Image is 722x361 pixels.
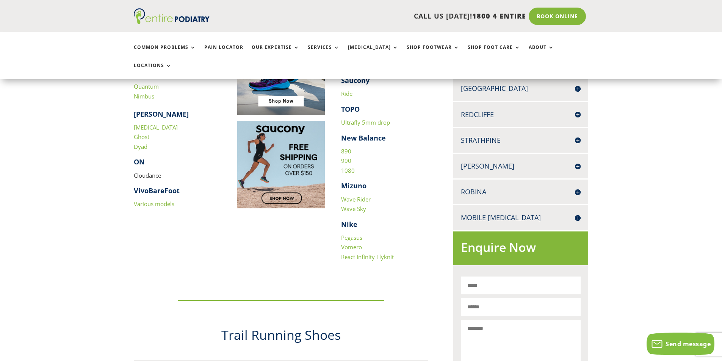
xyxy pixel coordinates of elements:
[666,340,711,348] span: Send message
[647,333,714,355] button: Send message
[529,45,554,61] a: About
[134,171,221,186] p: Cloudance
[134,92,154,100] a: Nimbus
[341,220,357,229] strong: Nike
[461,110,581,119] h4: Redcliffe
[348,45,398,61] a: [MEDICAL_DATA]
[341,147,351,155] a: 890
[341,157,351,164] a: 990
[134,8,210,24] img: logo (1)
[252,45,299,61] a: Our Expertise
[134,73,157,81] a: Cumulus
[134,18,210,26] a: Entire Podiatry
[468,45,520,61] a: Shop Foot Care
[461,239,581,260] h2: Enquire Now
[134,133,149,141] a: Ghost
[472,11,526,20] span: 1800 4 ENTIRE
[134,123,178,131] a: [MEDICAL_DATA]
[461,161,581,171] h4: [PERSON_NAME]
[134,45,196,61] a: Common Problems
[134,63,172,79] a: Locations
[461,187,581,197] h4: Robina
[461,136,581,145] h4: Strathpine
[134,143,147,150] a: Dyad
[341,195,371,203] a: Wave Rider
[239,11,526,21] p: CALL US [DATE]!
[134,109,189,119] strong: [PERSON_NAME]
[529,8,586,25] a: Book Online
[341,253,394,261] a: React Infinity Flyknit
[341,133,386,142] strong: New Balance
[407,45,459,61] a: Shop Footwear
[341,181,366,190] strong: Mizuno
[341,119,390,126] a: Ultrafly 5mm drop
[341,76,370,85] strong: Saucony
[134,326,429,348] h2: Trail Running Shoes
[341,243,362,251] a: Vomero
[461,213,581,222] h4: Mobile [MEDICAL_DATA]
[341,205,366,213] a: Wave Sky
[461,84,581,93] h4: [GEOGRAPHIC_DATA]
[134,200,174,208] a: Various models
[134,83,159,90] a: Quantum
[134,157,145,166] strong: ON
[308,45,340,61] a: Services
[204,45,243,61] a: Pain Locator
[341,167,355,174] a: 1080
[341,234,362,241] a: Pegasus
[341,90,352,97] a: Ride
[341,105,360,114] strong: TOPO
[134,186,180,195] strong: VivoBareFoot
